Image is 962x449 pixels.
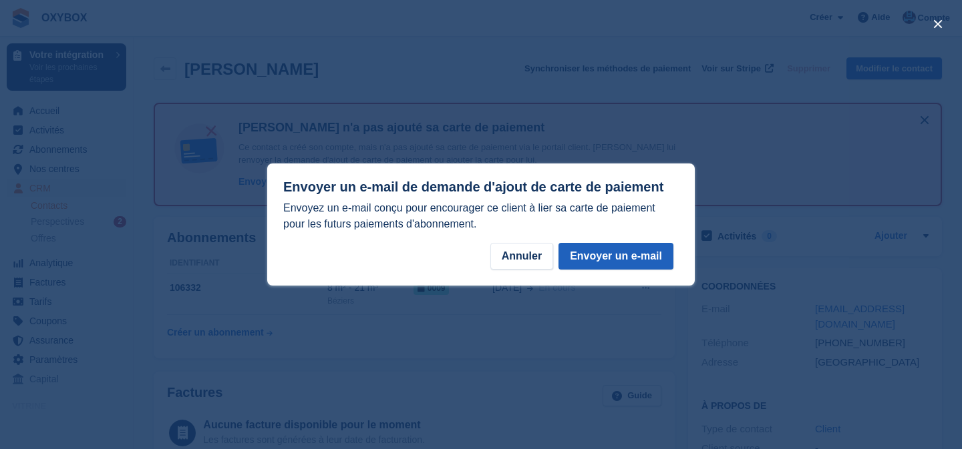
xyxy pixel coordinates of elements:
font: Envoyez un e-mail conçu pour encourager ce client à lier sa carte de paiement pour les futurs pai... [283,202,655,230]
font: Envoyer un e-mail [570,250,662,262]
button: Envoyer un e-mail [558,243,673,270]
font: Envoyer un e-mail de demande d'ajout de carte de paiement [283,179,663,194]
button: fermer [927,13,949,35]
font: Annuler [502,250,542,262]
